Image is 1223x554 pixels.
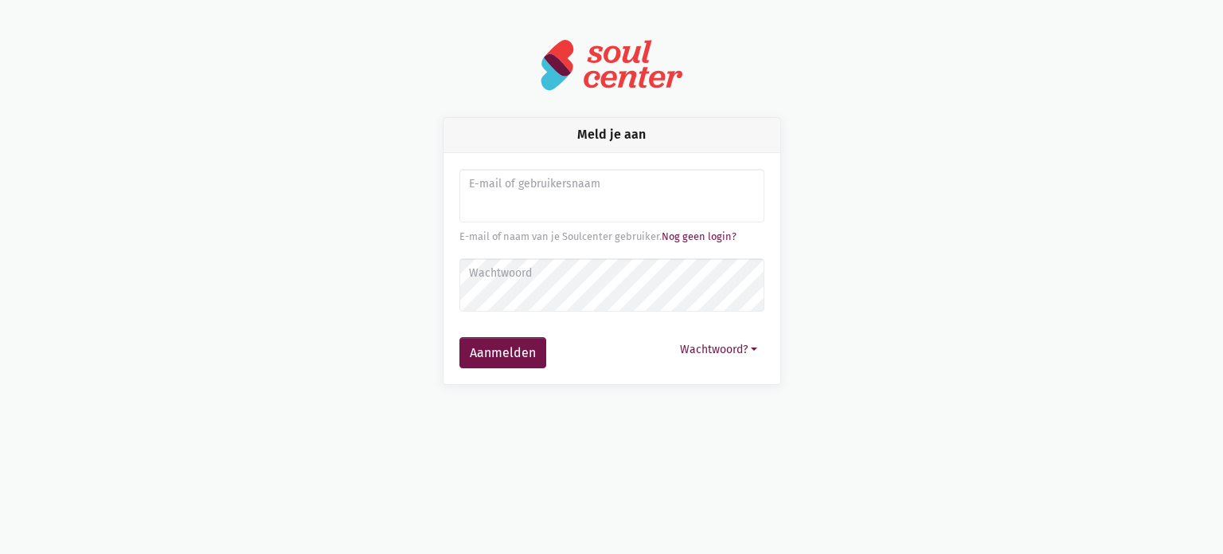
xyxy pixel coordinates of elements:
form: Aanmelden [459,169,764,369]
label: E-mail of gebruikersnaam [469,175,753,193]
img: logo-soulcenter-full.svg [540,38,683,92]
div: E-mail of naam van je Soulcenter gebruiker. [459,229,764,245]
div: Meld je aan [443,118,780,152]
button: Wachtwoord? [673,337,764,362]
button: Aanmelden [459,337,546,369]
label: Wachtwoord [469,265,753,282]
a: Nog geen login? [662,230,737,242]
